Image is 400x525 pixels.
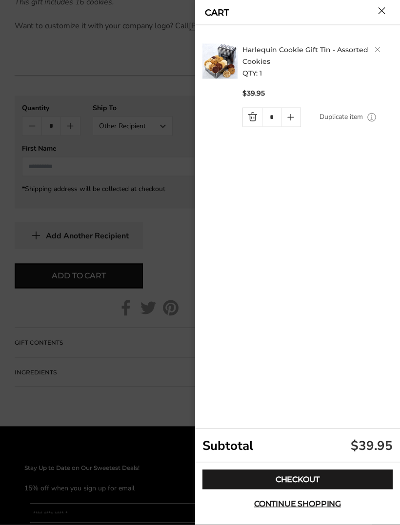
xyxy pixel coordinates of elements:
[351,437,393,454] div: $39.95
[202,470,393,489] a: Checkout
[320,112,363,122] a: Duplicate item
[202,494,393,514] button: Continue shopping
[254,500,341,508] span: Continue shopping
[378,7,385,15] button: Close cart
[375,47,380,53] a: Delete product
[195,429,400,463] div: Subtotal
[281,108,300,127] a: Quantity plus button
[202,44,238,79] img: C. Krueger's. image
[243,108,262,127] a: Quantity minus button
[242,44,396,79] h2: QTY: 1
[262,108,281,127] input: Quantity Input
[205,8,229,17] a: CART
[242,89,265,98] span: $39.95
[242,45,368,66] a: Harlequin Cookie Gift Tin - Assorted Cookies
